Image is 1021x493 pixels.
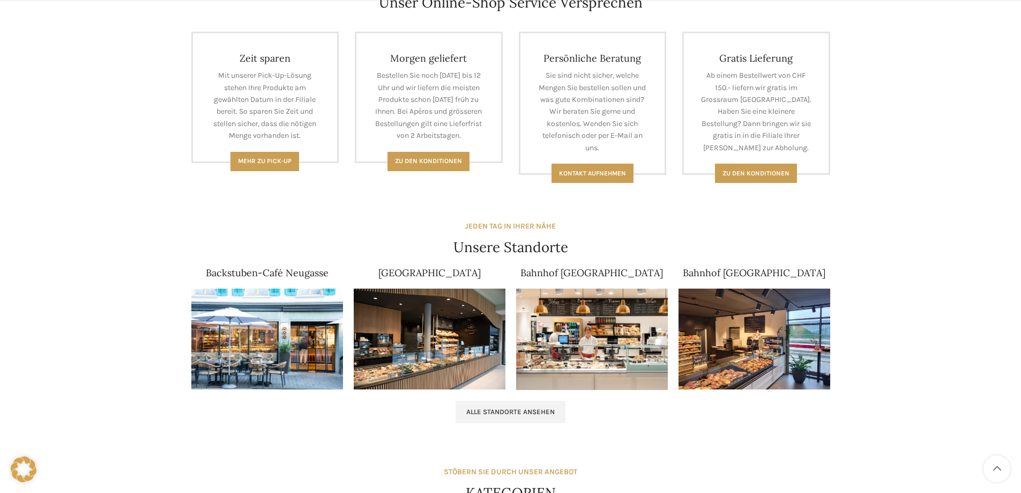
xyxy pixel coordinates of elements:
span: Alle Standorte ansehen [466,408,555,416]
a: Zu den konditionen [715,164,797,183]
div: JEDEN TAG IN IHRER NÄHE [465,220,556,232]
a: Mehr zu Pick-Up [230,152,299,171]
h4: Gratis Lieferung [700,52,813,64]
a: Kontakt aufnehmen [552,164,634,183]
a: Backstuben-Café Neugasse [206,267,329,279]
h4: Persönliche Beratung [536,52,649,64]
h4: Zeit sparen [209,52,322,64]
p: Sie sind nicht sicher, welche Mengen Sie bestellen sollen und was gute Kombinationen sind? Wir be... [536,70,649,154]
span: Mehr zu Pick-Up [238,157,292,165]
p: Mit unserer Pick-Up-Lösung stehen Ihre Produkte am gewählten Datum in der Filiale bereit. So spar... [209,70,322,142]
a: Zu den Konditionen [387,152,469,171]
span: Kontakt aufnehmen [559,170,626,177]
a: Alle Standorte ansehen [456,401,565,423]
h4: Morgen geliefert [372,52,485,64]
h4: Unsere Standorte [453,238,568,257]
span: Zu den konditionen [722,170,789,177]
a: [GEOGRAPHIC_DATA] [378,267,481,279]
span: Zu den Konditionen [395,157,462,165]
a: Bahnhof [GEOGRAPHIC_DATA] [683,267,825,279]
p: Bestellen Sie noch [DATE] bis 12 Uhr und wir liefern die meisten Produkte schon [DATE] früh zu Ih... [372,70,485,142]
p: Ab einem Bestellwert von CHF 150.- liefern wir gratis im Grossraum [GEOGRAPHIC_DATA]. Haben Sie e... [700,70,813,154]
a: Bahnhof [GEOGRAPHIC_DATA] [520,267,663,279]
div: STÖBERN SIE DURCH UNSER ANGEBOT [444,466,577,478]
a: Scroll to top button [983,455,1010,482]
